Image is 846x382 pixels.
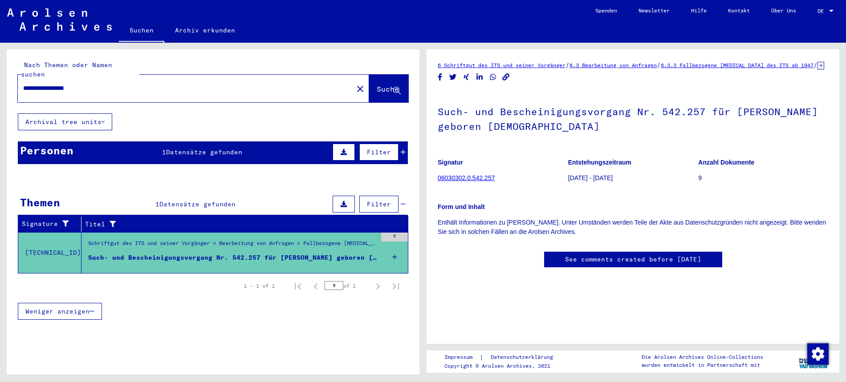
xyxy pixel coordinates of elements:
b: Entstehungszeitraum [568,159,631,166]
a: See comments created before [DATE] [565,255,701,264]
mat-label: Nach Themen oder Namen suchen [21,61,112,78]
a: Archiv erkunden [164,20,246,41]
div: Signature [22,219,74,229]
span: / [813,61,818,69]
div: Personen [20,142,73,158]
b: Form und Inhalt [438,203,485,210]
span: / [565,61,569,69]
div: | [444,353,564,362]
button: Copy link [501,72,511,83]
div: Titel [85,220,390,229]
button: Archival tree units [18,113,112,130]
button: First page [289,277,307,295]
span: DE [818,8,827,14]
span: Suche [377,84,399,93]
a: Datenschutzerklärung [484,353,564,362]
button: Share on Twitter [448,72,458,83]
button: Clear [351,80,369,97]
button: Next page [369,277,387,295]
span: Filter [367,200,391,208]
button: Filter [359,196,399,213]
div: Signature [22,217,83,231]
b: Anzahl Dokumente [698,159,754,166]
button: Previous page [307,277,325,295]
a: 6.3 Bearbeitung von Anfragen [569,62,657,68]
a: 6 Schriftgut des ITS und seiner Vorgänger [438,62,565,68]
span: Datensätze gefunden [166,148,242,156]
button: Suche [369,75,408,102]
a: Suchen [119,20,164,43]
button: Share on Xing [462,72,471,83]
button: Last page [387,277,405,295]
mat-icon: close [355,84,366,94]
div: Titel [85,217,399,231]
a: 06030302.0.542.257 [438,174,495,181]
button: Share on WhatsApp [488,72,498,83]
span: Weniger anzeigen [25,307,89,315]
p: 9 [698,173,828,183]
td: [TECHNICAL_ID] [18,232,81,273]
button: Share on Facebook [435,72,445,83]
button: Share on LinkedIn [475,72,484,83]
p: Die Arolsen Archives Online-Collections [642,353,763,361]
div: Such- und Bescheinigungsvorgang Nr. 542.257 für [PERSON_NAME] geboren [DEMOGRAPHIC_DATA] [88,253,377,262]
h1: Such- und Bescheinigungsvorgang Nr. 542.257 für [PERSON_NAME] geboren [DEMOGRAPHIC_DATA] [438,91,828,145]
p: [DATE] - [DATE] [568,173,698,183]
p: Copyright © Arolsen Archives, 2021 [444,362,564,370]
b: Signatur [438,159,463,166]
span: 1 [162,148,166,156]
span: Filter [367,148,391,156]
div: Schriftgut des ITS und seiner Vorgänger > Bearbeitung von Anfragen > Fallbezogene [MEDICAL_DATA] ... [88,239,377,252]
span: / [657,61,661,69]
a: 6.3.3 Fallbezogene [MEDICAL_DATA] des ITS ab 1947 [661,62,813,68]
img: Zustimmung ändern [807,343,829,365]
button: Weniger anzeigen [18,303,102,320]
div: of 1 [325,281,369,290]
img: Arolsen_neg.svg [7,8,112,31]
button: Filter [359,144,399,161]
a: Impressum [444,353,480,362]
div: 1 – 1 of 1 [244,282,275,290]
img: yv_logo.png [797,350,830,372]
p: Enthält Informationen zu [PERSON_NAME]. Unter Umständen werden Teile der Akte aus Datenschutzgrün... [438,218,828,237]
p: wurden entwickelt in Partnerschaft mit [642,361,763,369]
